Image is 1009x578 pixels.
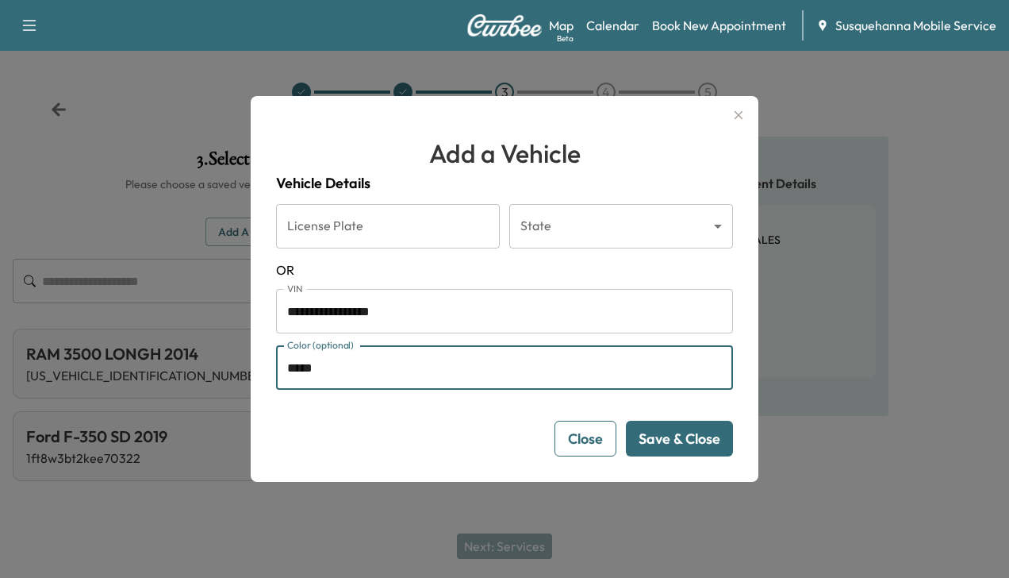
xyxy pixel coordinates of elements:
a: Book New Appointment [652,16,786,35]
h1: Add a Vehicle [276,134,733,172]
span: OR [276,260,733,279]
button: Save & Close [626,421,733,457]
span: Susquehanna Mobile Service [835,16,996,35]
label: Color (optional) [287,338,354,352]
button: Close [554,421,616,457]
label: VIN [287,282,303,295]
a: MapBeta [549,16,574,35]
img: Curbee Logo [466,14,543,37]
a: Calendar [586,16,639,35]
div: Beta [557,33,574,44]
h4: Vehicle Details [276,172,733,195]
